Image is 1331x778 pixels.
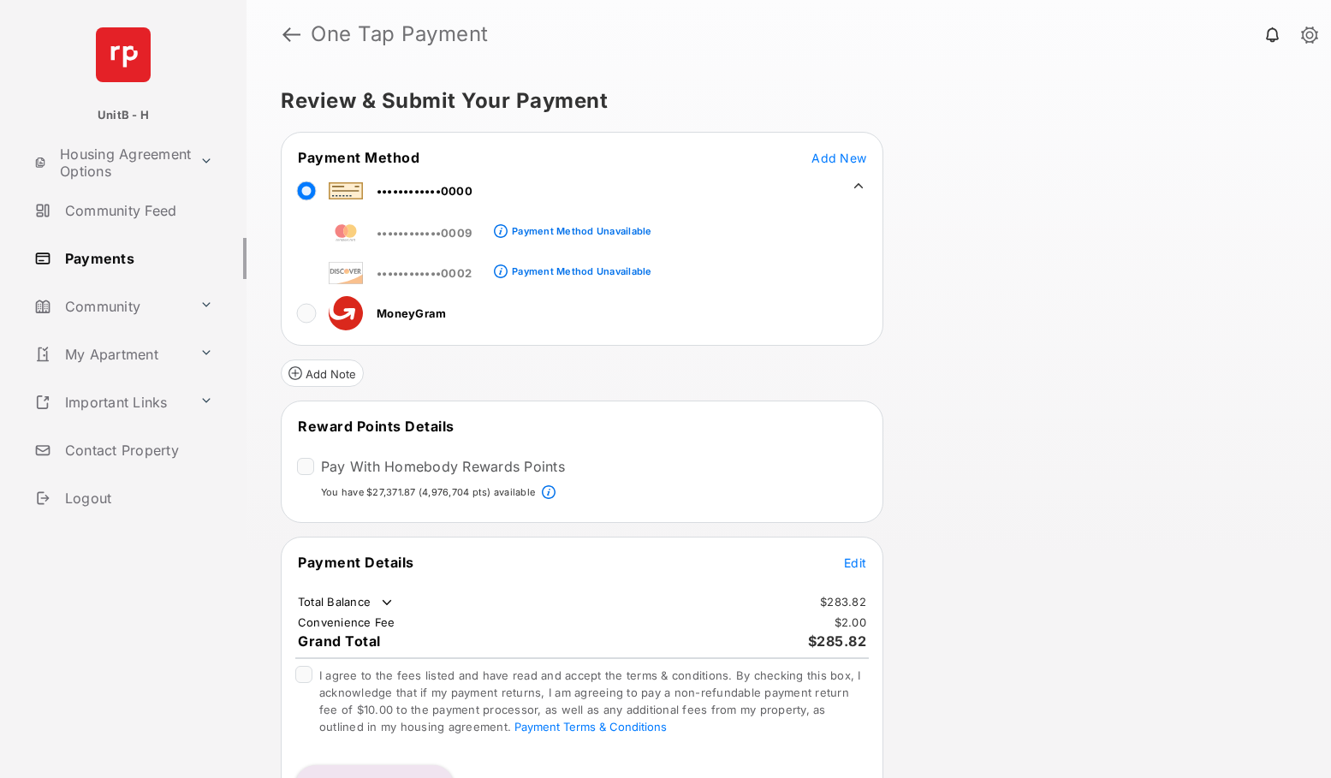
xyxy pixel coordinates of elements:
[298,149,419,166] span: Payment Method
[808,632,867,650] span: $285.82
[281,91,1283,111] h5: Review & Submit Your Payment
[27,286,193,327] a: Community
[27,238,247,279] a: Payments
[321,458,565,475] label: Pay With Homebody Rewards Points
[27,142,193,183] a: Housing Agreement Options
[319,668,861,733] span: I agree to the fees listed and have read and accept the terms & conditions. By checking this box,...
[844,554,866,571] button: Edit
[298,554,414,571] span: Payment Details
[819,594,867,609] td: $283.82
[514,720,667,733] button: I agree to the fees listed and have read and accept the terms & conditions. By checking this box,...
[98,107,149,124] p: UnitB - H
[377,184,472,198] span: ••••••••••••0000
[508,211,651,241] a: Payment Method Unavailable
[512,225,651,237] div: Payment Method Unavailable
[377,306,446,320] span: MoneyGram
[311,24,489,45] strong: One Tap Payment
[27,334,193,375] a: My Apartment
[834,615,867,630] td: $2.00
[27,190,247,231] a: Community Feed
[811,149,866,166] button: Add New
[96,27,151,82] img: svg+xml;base64,PHN2ZyB4bWxucz0iaHR0cDovL3d3dy53My5vcmcvMjAwMC9zdmciIHdpZHRoPSI2NCIgaGVpZ2h0PSI2NC...
[27,430,247,471] a: Contact Property
[27,478,247,519] a: Logout
[844,555,866,570] span: Edit
[377,226,472,240] span: ••••••••••••0009
[377,266,472,280] span: ••••••••••••0002
[298,632,381,650] span: Grand Total
[297,615,396,630] td: Convenience Fee
[281,359,364,387] button: Add Note
[811,151,866,165] span: Add New
[321,485,535,500] p: You have $27,371.87 (4,976,704 pts) available
[297,594,395,611] td: Total Balance
[298,418,455,435] span: Reward Points Details
[508,252,651,281] a: Payment Method Unavailable
[512,265,651,277] div: Payment Method Unavailable
[27,382,193,423] a: Important Links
